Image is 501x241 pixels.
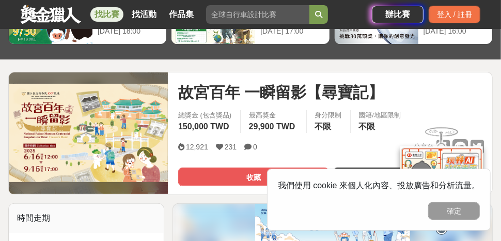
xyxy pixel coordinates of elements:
[372,6,424,23] a: 辦比賽
[315,122,332,131] span: 不限
[178,81,384,104] span: 故宮百年 一瞬留影【尋寶記】
[429,6,480,23] div: 登入 / 註冊
[278,181,480,190] span: 我們使用 cookie 來個人化內容、投放廣告和分析流量。
[225,143,237,151] span: 231
[128,7,161,22] a: 找活動
[359,110,401,120] div: 國籍/地區限制
[98,26,161,37] div: [DATE] 18:00
[260,26,324,37] div: [DATE] 17:00
[359,122,375,131] span: 不限
[186,143,208,151] span: 12,921
[253,143,257,151] span: 0
[424,26,487,37] div: [DATE] 16:00
[9,204,164,233] div: 時間走期
[90,7,123,22] a: 找比賽
[428,202,480,220] button: 確定
[249,110,298,120] span: 最高獎金
[165,7,198,22] a: 作品集
[400,146,483,215] img: d2146d9a-e6f6-4337-9592-8cefde37ba6b.png
[9,84,168,182] img: Cover Image
[178,122,229,131] span: 150,000 TWD
[178,168,329,186] button: 收藏
[315,110,342,120] div: 身分限制
[206,5,309,24] input: 全球自行車設計比賽
[249,122,295,131] span: 29,900 TWD
[178,110,232,120] span: 總獎金 (包含獎品)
